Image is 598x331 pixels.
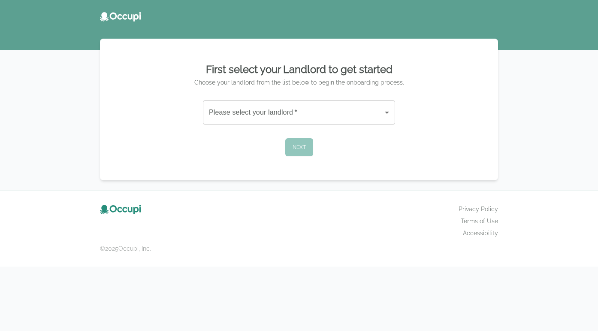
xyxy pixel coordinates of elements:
a: Privacy Policy [459,205,498,213]
a: Accessibility [463,229,498,237]
h2: First select your Landlord to get started [110,63,488,76]
p: Choose your landlord from the list below to begin the onboarding process. [110,78,488,87]
small: © 2025 Occupi, Inc. [100,244,498,253]
a: Terms of Use [461,217,498,225]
